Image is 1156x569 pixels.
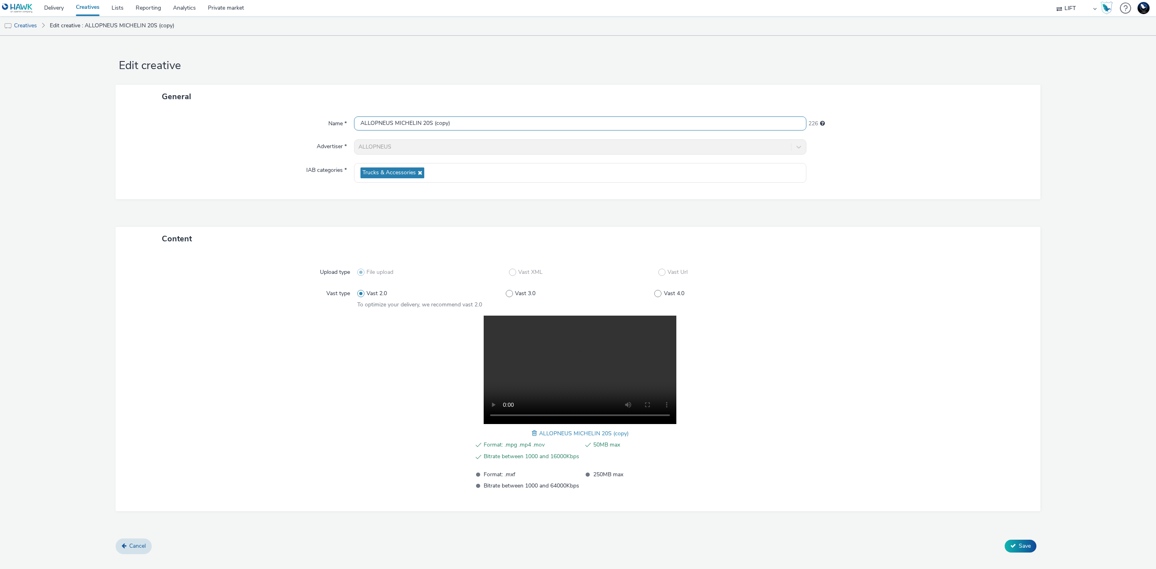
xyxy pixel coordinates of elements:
img: Support Hawk [1138,2,1150,14]
span: Save [1019,542,1031,550]
span: 50MB max [593,440,689,450]
span: Trucks & Accessories [362,169,416,176]
span: Vast 2.0 [366,290,387,298]
span: ALLOPNEUS MICHELIN 20S (copy) [539,430,629,437]
span: Format: .mpg .mp4 .mov [484,440,579,450]
button: Save [1005,540,1036,553]
input: Name [354,116,806,131]
img: tv [4,22,12,30]
span: Format: .mxf [484,470,579,479]
span: Cancel [129,542,146,550]
label: Name * [325,116,350,128]
span: General [162,91,191,102]
span: Bitrate between 1000 and 16000Kbps [484,452,579,461]
a: Cancel [116,538,152,554]
span: Bitrate between 1000 and 64000Kbps [484,481,579,490]
a: Edit creative : ALLOPNEUS MICHELIN 20S (copy) [46,16,178,35]
span: Vast XML [518,268,543,276]
a: Hawk Academy [1101,2,1116,14]
span: 250MB max [593,470,689,479]
label: IAB categories * [303,163,350,174]
span: 226 [808,120,818,128]
img: Hawk Academy [1101,2,1113,14]
span: Vast 4.0 [664,290,684,298]
label: Advertiser * [313,139,350,151]
span: File upload [366,268,393,276]
h1: Edit creative [116,58,1040,73]
label: Upload type [317,265,353,276]
div: Maximum 255 characters [820,120,825,128]
span: Content [162,233,192,244]
label: Vast type [323,286,353,298]
span: To optimize your delivery, we recommend vast 2.0 [357,301,482,308]
img: undefined Logo [2,3,33,13]
span: Vast Url [668,268,688,276]
span: Vast 3.0 [515,290,535,298]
